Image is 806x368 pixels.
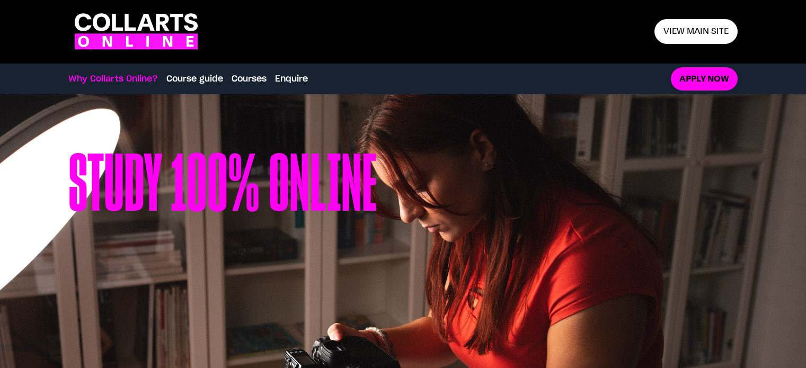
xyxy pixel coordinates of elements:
[68,147,377,348] h1: Study 100% online
[671,67,738,91] a: Apply now
[275,73,308,85] a: Enquire
[654,19,738,44] a: View main site
[68,73,158,85] a: Why Collarts Online?
[232,73,267,85] a: Courses
[166,73,223,85] a: Course guide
